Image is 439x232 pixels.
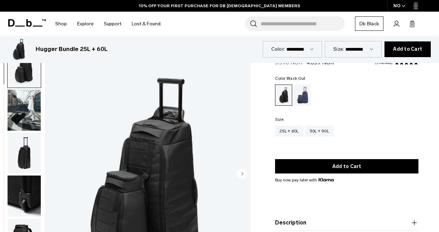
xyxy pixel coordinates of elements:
[104,12,121,36] a: Support
[375,61,393,65] a: 3 reviews
[384,41,431,57] button: Add to Cart
[275,219,418,227] button: Description
[294,85,311,106] a: Blue Hour
[275,177,333,183] span: Buy now pay later with
[7,132,41,174] button: Hugger Bundle 25L + 60L
[7,175,41,217] button: Hugger Bundle 25L + 60L
[8,90,41,131] img: Hugger Bundle 25L + 60L
[132,12,161,36] a: Lost & Found
[77,12,94,36] a: Explore
[237,168,247,180] button: Next slide
[355,16,383,31] a: Db Black
[8,38,30,60] img: Hugger Bundle 25L + 60L
[393,47,422,52] span: Add to Cart
[36,45,108,54] h3: Hugger Bundle 25L + 60L
[275,117,284,121] legend: Size:
[8,176,41,217] img: Hugger Bundle 25L + 60L
[139,3,300,9] a: 10% OFF YOUR FIRST PURCHASE FOR DB [DEMOGRAPHIC_DATA] MEMBERS
[8,133,41,174] img: Hugger Bundle 25L + 60L
[50,12,166,36] nav: Main Navigation
[275,76,305,80] legend: Color:
[333,46,344,53] label: Size:
[275,126,303,137] a: 25L + 60L
[8,47,41,88] img: Hugger Bundle 25L + 60L
[7,89,41,131] button: Hugger Bundle 25L + 60L
[55,12,67,36] a: Shop
[275,159,418,173] button: Add to Cart
[305,126,333,137] a: 30L + 90L
[271,46,285,53] label: Color:
[319,178,333,181] img: {"height" => 20, "alt" => "Klarna"}
[287,76,305,81] span: Black Out
[275,85,292,106] a: Black Out
[7,46,41,88] button: Hugger Bundle 25L + 60L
